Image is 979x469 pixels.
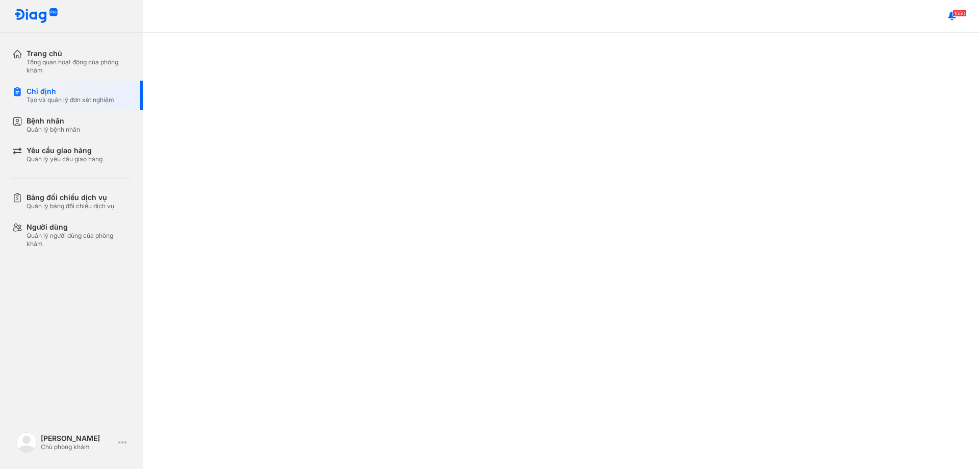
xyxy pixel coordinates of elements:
div: Quản lý yêu cầu giao hàng [27,155,102,163]
span: 1550 [952,10,967,17]
div: Yêu cầu giao hàng [27,146,102,155]
div: Chủ phòng khám [41,443,114,451]
div: [PERSON_NAME] [41,434,114,443]
div: Tạo và quản lý đơn xét nghiệm [27,96,114,104]
img: logo [16,432,37,453]
div: Người dùng [27,223,131,232]
div: Chỉ định [27,87,114,96]
div: Trang chủ [27,49,131,58]
div: Bảng đối chiếu dịch vụ [27,193,114,202]
img: logo [14,8,58,24]
div: Quản lý người dùng của phòng khám [27,232,131,248]
div: Quản lý bệnh nhân [27,126,80,134]
div: Quản lý bảng đối chiếu dịch vụ [27,202,114,210]
div: Tổng quan hoạt động của phòng khám [27,58,131,75]
div: Bệnh nhân [27,116,80,126]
